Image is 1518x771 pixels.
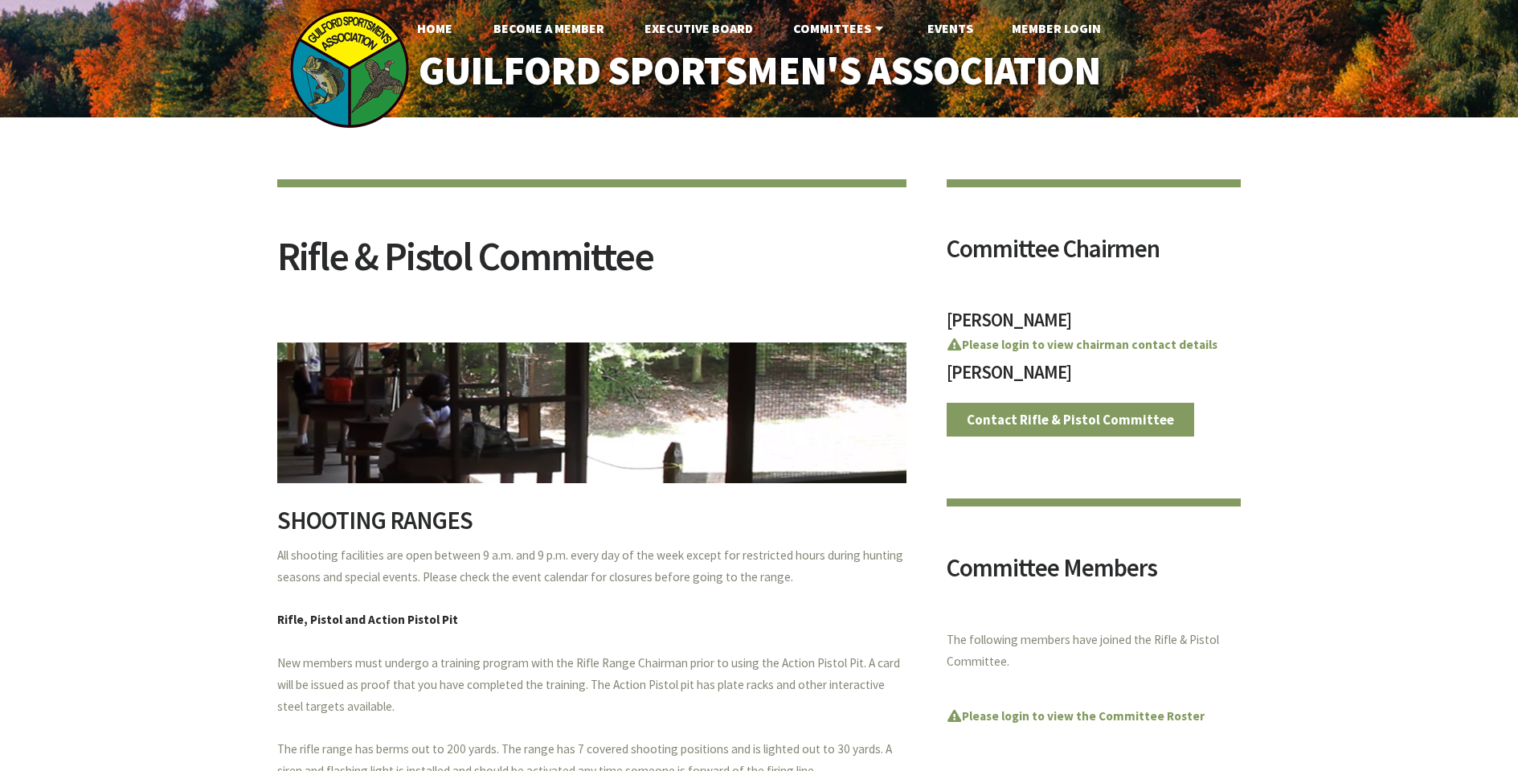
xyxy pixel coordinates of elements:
a: Home [404,12,465,44]
h2: SHOOTING RANGES [277,508,906,545]
a: Member Login [999,12,1114,44]
a: Please login to view the Committee Roster [947,708,1205,724]
a: Events [914,12,986,44]
p: The following members have joined the Rifle & Pistol Committee. [947,630,1242,673]
strong: Rifle, Pistol and Action Pistol Pit [277,612,458,627]
a: Contact Rifle & Pistol Committee [947,403,1195,437]
h3: [PERSON_NAME] [947,310,1242,338]
a: Executive Board [632,12,766,44]
a: Please login to view chairman contact details [947,337,1217,352]
img: logo_sm.png [289,8,410,129]
a: Become A Member [481,12,617,44]
h2: Rifle & Pistol Committee [277,236,906,297]
h2: Committee Chairmen [947,236,1242,273]
a: Guilford Sportsmen's Association [384,37,1134,105]
h3: [PERSON_NAME] [947,363,1242,391]
h2: Committee Members [947,556,1242,593]
a: Committees [780,12,900,44]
